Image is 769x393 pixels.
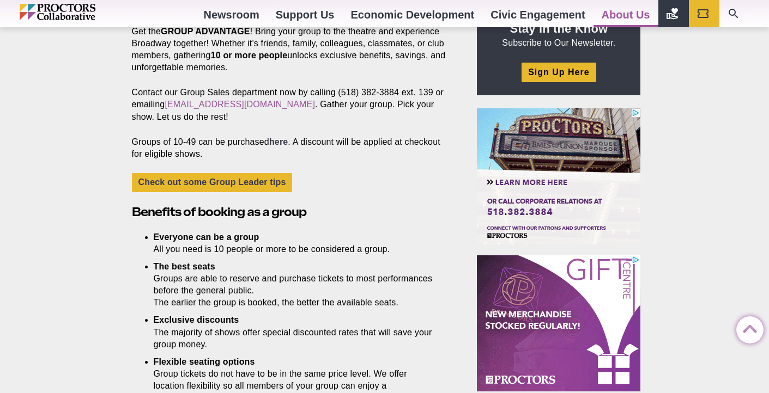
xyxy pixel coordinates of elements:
strong: The best seats [154,262,215,271]
a: here [269,137,288,146]
li: All you need is 10 people or more to be considered a group. [154,231,436,255]
a: Sign Up Here [522,63,596,82]
strong: Flexible seating options [154,357,255,366]
li: The majority of shows offer special discounted rates that will save your group money. [154,314,436,350]
iframe: Advertisement [477,255,640,391]
strong: Everyone can be a group [154,232,259,242]
a: [EMAIL_ADDRESS][DOMAIN_NAME] [165,100,315,109]
h2: Benefits of booking as a group [132,204,452,220]
p: Groups of 10-49 can be purchased . A discount will be applied at checkout for eligible shows. [132,136,452,160]
p: Get the ! Bring your group to the theatre and experience Broadway together! Whether it’s friends,... [132,26,452,73]
p: Contact our Group Sales department now by calling (518) 382-3884 ext. 139 or emailing . Gather yo... [132,87,452,122]
strong: 10 or more people [211,51,288,60]
a: Back to Top [736,317,758,339]
a: Check out some Group Leader tips [132,173,293,192]
p: Subscribe to Our Newsletter. [490,21,627,49]
iframe: Advertisement [477,108,640,244]
strong: Exclusive discounts [154,315,239,324]
strong: GROUP ADVANTAGE [161,27,250,36]
img: Proctors logo [20,4,142,20]
li: Groups are able to reserve and purchase tickets to most performances before the general public. T... [154,261,436,309]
